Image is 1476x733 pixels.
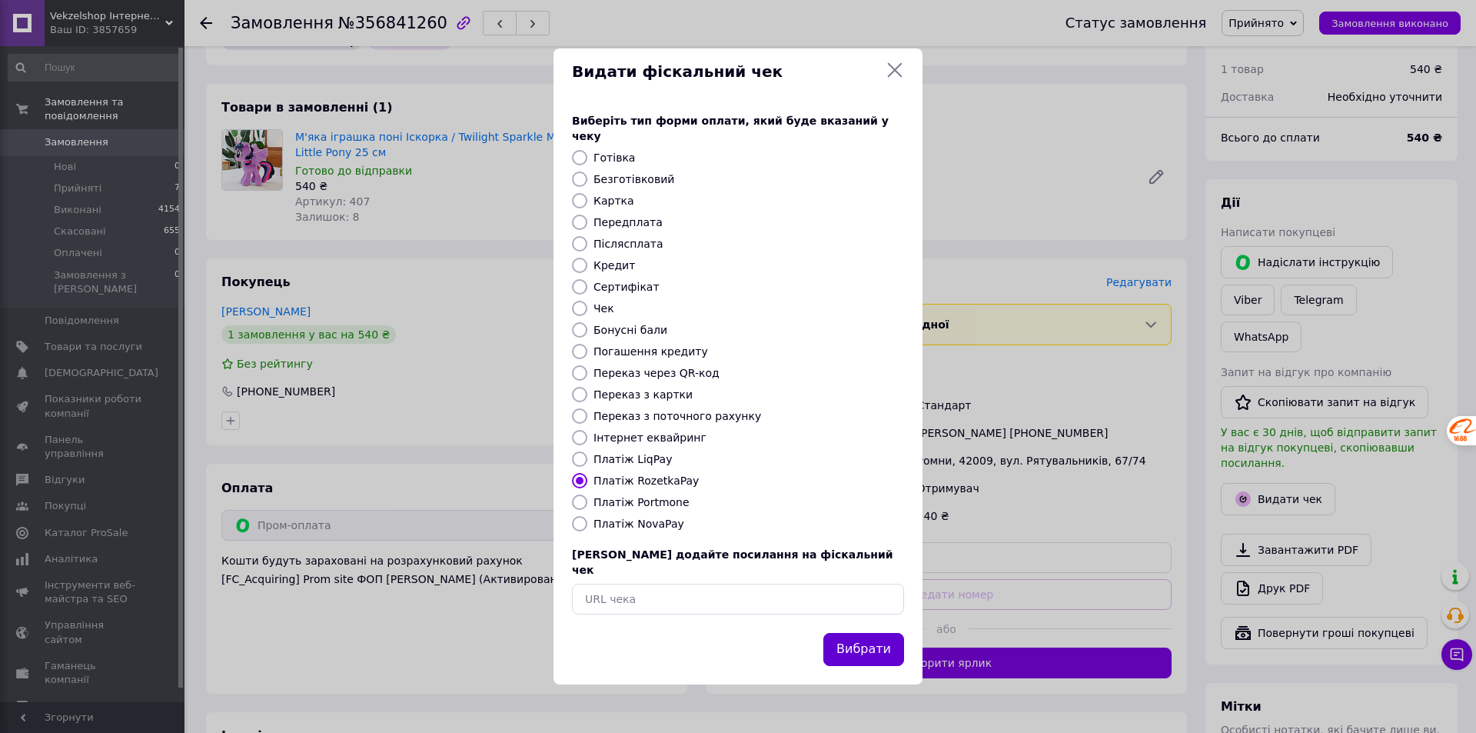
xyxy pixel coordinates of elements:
label: Картка [593,195,634,207]
label: Кредит [593,259,635,272]
label: Бонусні бали [593,324,667,336]
label: Інтернет еквайринг [593,431,706,444]
span: Виберіть тип форми оплати, який буде вказаний у чеку [572,115,889,142]
label: Переказ з картки [593,388,693,401]
label: Переказ через QR-код [593,367,720,379]
label: Чек [593,302,614,315]
label: Погашення кредиту [593,345,708,358]
button: Вибрати [823,633,904,666]
label: Сертифікат [593,281,660,293]
label: Безготівковий [593,173,674,185]
label: Готівка [593,152,635,164]
label: Платіж LiqPay [593,453,672,465]
label: Платіж NovaPay [593,518,684,530]
label: Платіж RozetkaPay [593,475,699,487]
input: URL чека [572,584,904,615]
label: Платіж Portmone [593,496,690,508]
span: [PERSON_NAME] додайте посилання на фіскальний чек [572,548,893,576]
label: Передплата [593,216,663,228]
label: Переказ з поточного рахунку [593,410,761,422]
span: Видати фіскальний чек [572,61,879,83]
label: Післясплата [593,238,663,250]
